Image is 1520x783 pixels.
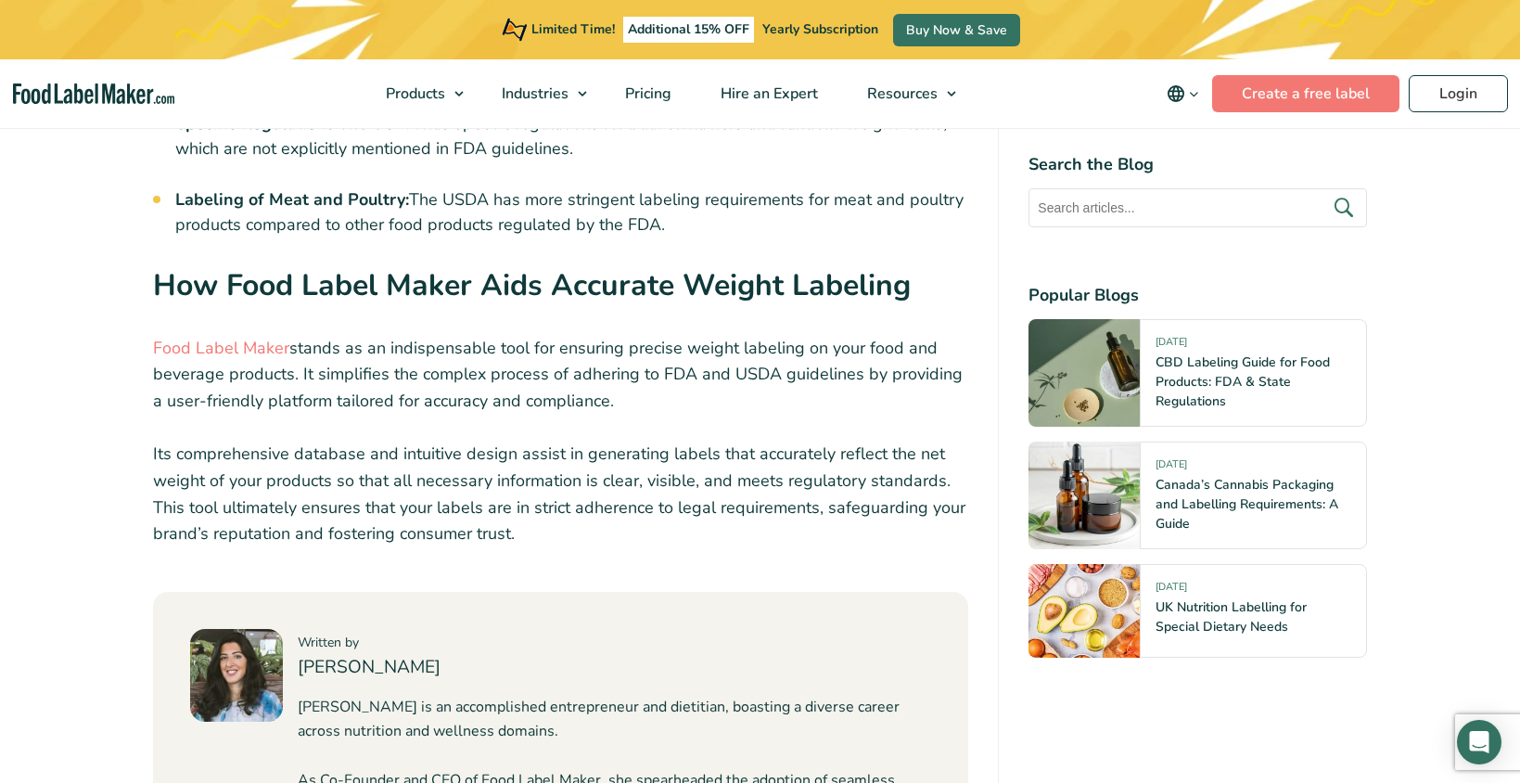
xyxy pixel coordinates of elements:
[715,83,820,104] span: Hire an Expert
[843,59,965,128] a: Resources
[1156,457,1187,479] span: [DATE]
[478,59,596,128] a: Industries
[298,634,359,651] span: Written by
[1457,720,1501,764] div: Open Intercom Messenger
[1409,75,1508,112] a: Login
[1028,188,1367,227] input: Search articles...
[175,188,409,211] strong: Labeling of Meat and Poultry:
[1156,476,1338,533] a: Canada’s Cannabis Packaging and Labelling Requirements: A Guide
[1156,353,1330,410] a: CBD Labeling Guide for Food Products: FDA & State Regulations
[619,83,673,104] span: Pricing
[362,59,473,128] a: Products
[762,20,878,38] span: Yearly Subscription
[153,335,969,415] p: stands as an indispensable tool for ensuring precise weight labeling on your food and beverage pr...
[623,17,754,43] span: Additional 15% OFF
[298,696,932,743] p: [PERSON_NAME] is an accomplished entrepreneur and dietitian, boasting a diverse career across nut...
[496,83,570,104] span: Industries
[175,112,338,135] strong: Specific Regulations:
[696,59,838,128] a: Hire an Expert
[190,629,283,722] img: Maria Abi Hanna - Food Label Maker
[1156,580,1187,601] span: [DATE]
[175,187,969,237] li: The USDA has more stringent labeling requirements for meat and poultry products compared to other...
[531,20,615,38] span: Limited Time!
[153,265,911,305] strong: How Food Label Maker Aids Accurate Weight Labeling
[862,83,939,104] span: Resources
[153,441,969,547] p: Its comprehensive database and intuitive design assist in generating labels that accurately refle...
[893,14,1020,46] a: Buy Now & Save
[1212,75,1399,112] a: Create a free label
[175,111,969,161] li: The USDA has specific regulations for bulk containers and random-weight items, which are not expl...
[1028,283,1367,308] h4: Popular Blogs
[1156,598,1307,635] a: UK Nutrition Labelling for Special Dietary Needs
[1028,152,1367,177] h4: Search the Blog
[153,337,289,359] a: Food Label Maker
[601,59,692,128] a: Pricing
[380,83,447,104] span: Products
[298,654,932,681] h4: [PERSON_NAME]
[1156,335,1187,356] span: [DATE]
